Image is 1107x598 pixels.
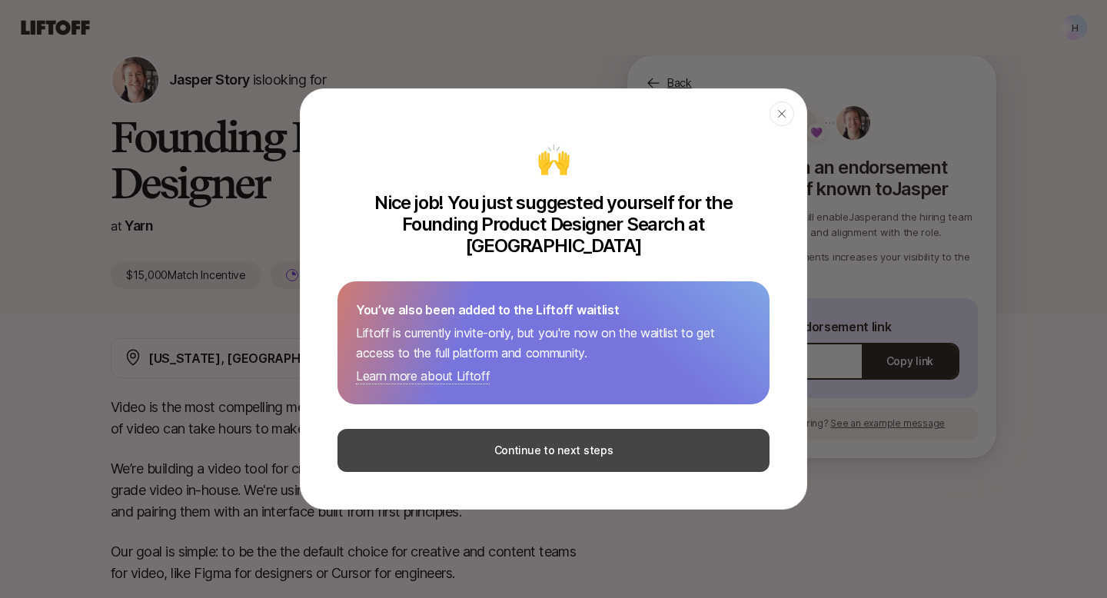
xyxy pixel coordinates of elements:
button: Continue to next steps [337,429,770,472]
p: Nice job! You just suggested yourself for the Founding Product Designer Search at [GEOGRAPHIC_DATA] [337,192,770,257]
a: Learn more about Liftoff [356,368,490,384]
div: 🙌 [537,138,571,180]
p: You’ve also been added to the Liftoff waitlist [356,300,751,320]
p: Liftoff is currently invite-only, but you're now on the waitlist to get access to the full platfo... [356,323,751,363]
